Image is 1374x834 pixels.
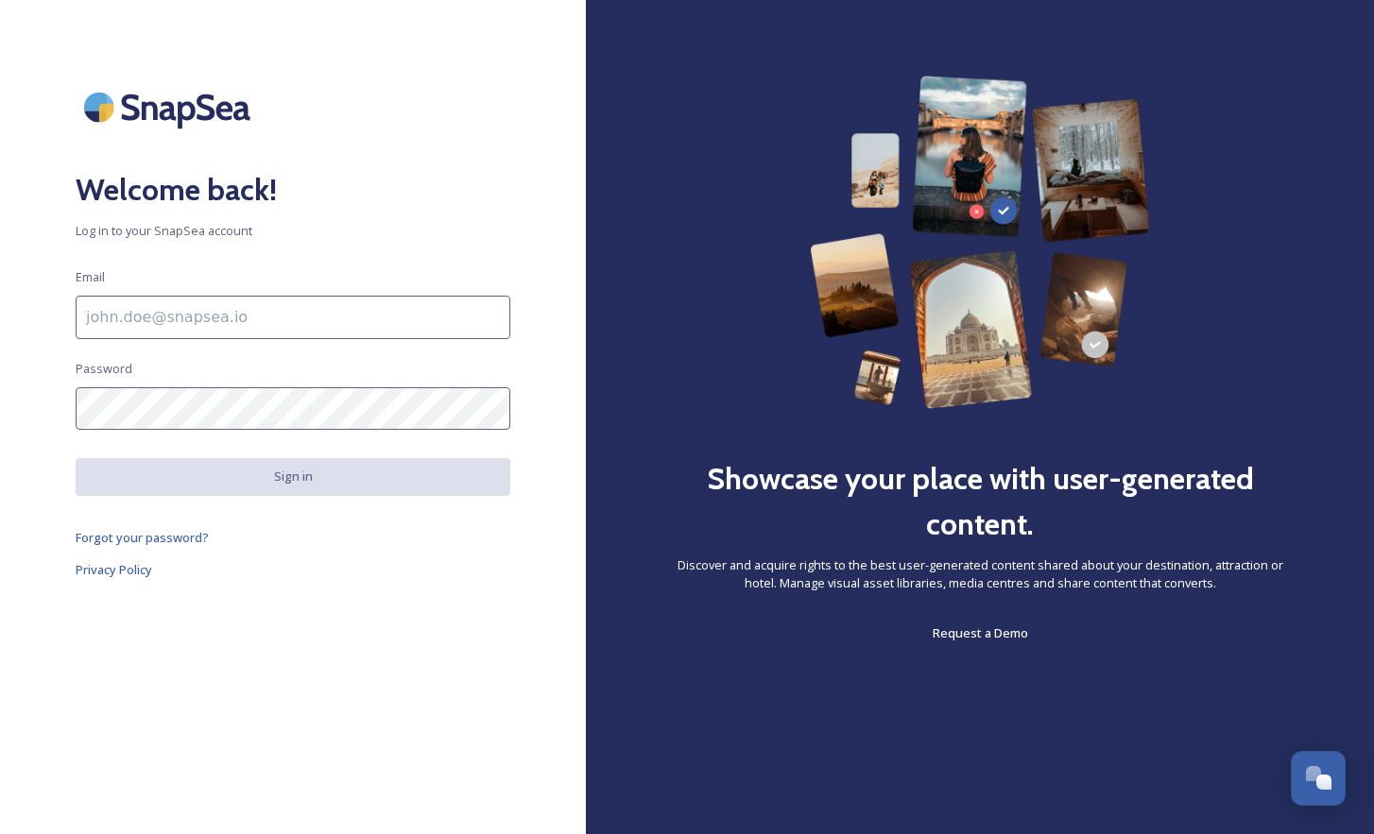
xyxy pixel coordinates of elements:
[1291,751,1346,806] button: Open Chat
[76,458,510,495] button: Sign in
[76,529,209,546] span: Forgot your password?
[76,296,510,339] input: john.doe@snapsea.io
[76,360,132,378] span: Password
[76,558,510,581] a: Privacy Policy
[76,76,265,139] img: SnapSea Logo
[661,556,1298,592] span: Discover and acquire rights to the best user-generated content shared about your destination, att...
[76,222,510,240] span: Log in to your SnapSea account
[810,76,1150,409] img: 63b42ca75bacad526042e722_Group%20154-p-800.png
[76,526,510,549] a: Forgot your password?
[76,167,510,213] h2: Welcome back!
[661,456,1298,547] h2: Showcase your place with user-generated content.
[933,621,1028,644] a: Request a Demo
[933,624,1028,641] span: Request a Demo
[76,268,105,286] span: Email
[76,561,152,578] span: Privacy Policy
